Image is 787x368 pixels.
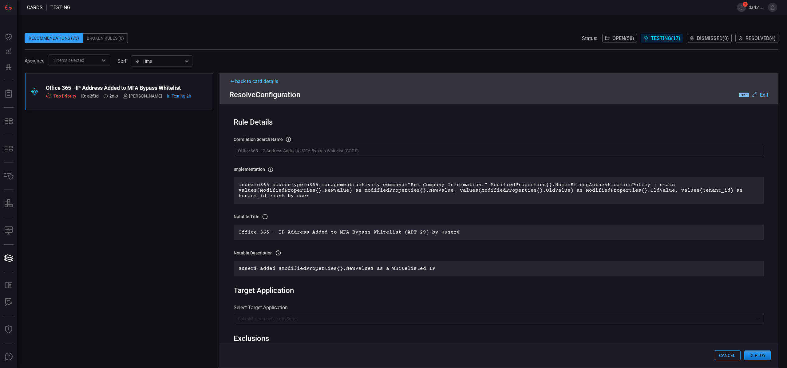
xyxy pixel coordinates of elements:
[749,5,765,10] span: darko.blagojevic
[229,78,768,84] div: back to card details
[234,137,283,142] h3: correlation search Name
[234,167,265,172] h3: Implementation
[27,5,43,10] span: Cards
[1,59,16,74] button: Preventions
[99,56,108,65] button: Open
[582,35,597,41] span: Status:
[50,5,70,10] span: testing
[1,196,16,211] button: assets
[135,58,183,64] div: Time
[234,250,273,255] h3: Notable Description
[602,34,637,42] button: Open(58)
[1,223,16,238] button: Compliance Monitoring
[1,169,16,183] button: Inventory
[1,278,16,293] button: Rule Catalog
[123,94,162,98] div: [PERSON_NAME]
[760,92,768,98] u: Edit
[234,214,259,219] h3: Notable Title
[737,3,746,12] button: 1
[117,58,126,64] label: sort
[1,295,16,310] button: ALERT ANALYSIS
[238,316,754,322] p: SplunkEnterpriseSecuritySuite
[743,2,748,7] span: 1
[1,30,16,44] button: Dashboard
[229,90,768,99] div: Resolve Configuration
[1,44,16,59] button: Detections
[612,35,634,41] span: Open ( 58 )
[239,230,759,235] p: Office 365 - IP Address Added to MFA Bypass Whitelist (APT 29) by $user$
[1,350,16,364] button: Ask Us A Question
[234,305,764,310] label: Select Target Application
[641,34,683,42] button: Testing(17)
[687,34,732,42] button: Dismissed(0)
[1,114,16,129] button: MITRE - Exposures
[1,251,16,266] button: Cards
[109,94,118,98] span: Aug 11, 2025 2:15 PM
[651,35,680,41] span: Testing ( 17 )
[714,350,741,360] button: Cancel
[697,35,729,41] span: Dismissed ( 0 )
[1,322,16,337] button: Threat Intelligence
[81,94,99,99] h5: ID: a2f3d
[234,118,764,126] div: Rule Details
[234,334,269,343] div: Exclusions
[234,286,764,295] div: Target Application
[1,86,16,101] button: Reports
[239,182,759,199] p: index=o365 sourcetype=o365:management:activity command="Set Company Information." ModifiedPropert...
[46,85,191,91] div: Office 365 - IP Address Added to MFA Bypass Whitelist
[25,58,44,64] span: Assignee
[745,35,776,41] span: Resolved ( 4 )
[167,94,191,98] span: Oct 04, 2025 9:09 AM
[239,266,759,271] p: $user$ added $ModifiedProperties{}.NewValue$ as a whitelisted IP
[53,57,84,63] span: 1 Items selected
[83,33,128,43] div: Broken Rules (8)
[234,145,764,156] input: Correlation search name
[46,93,76,99] div: Top Priority
[1,141,16,156] button: MITRE - Detection Posture
[735,34,778,42] button: Resolved(4)
[744,350,771,360] button: Deploy
[25,33,83,43] div: Recommendations (75)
